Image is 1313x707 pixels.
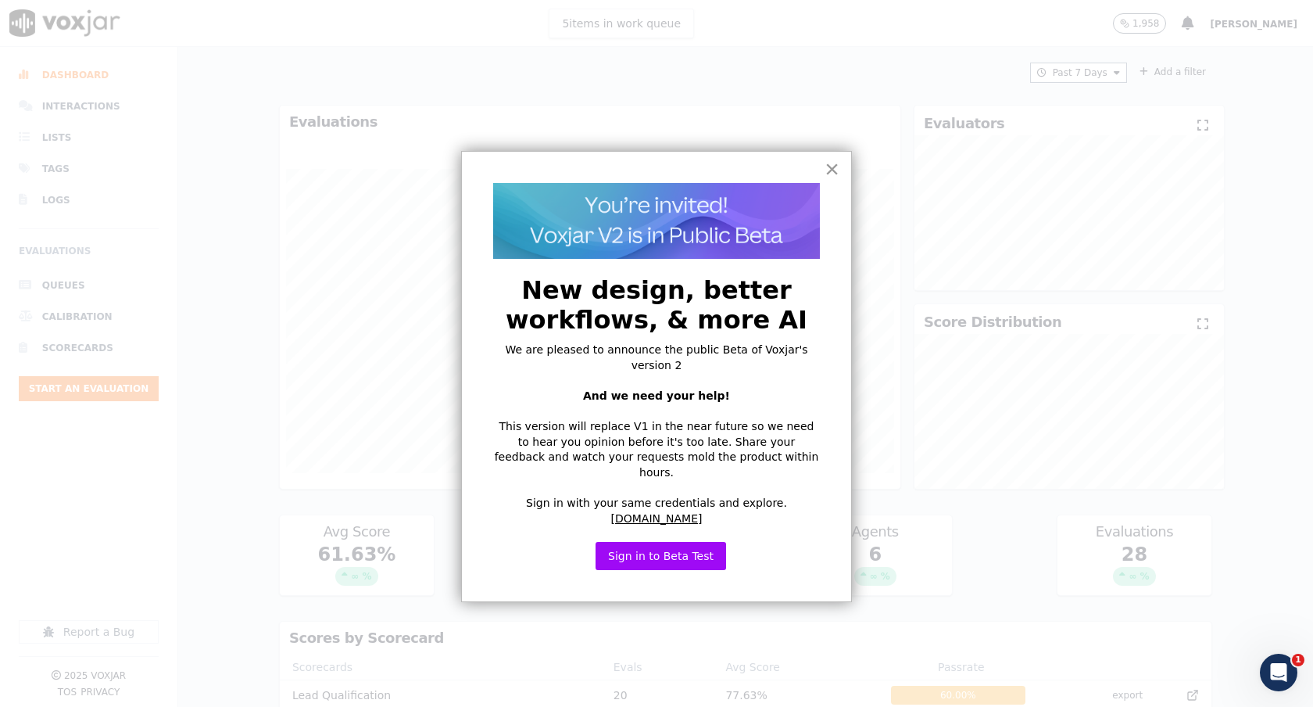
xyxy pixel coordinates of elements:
button: Close [825,156,839,181]
span: 1 [1292,654,1304,666]
h2: New design, better workflows, & more AI [493,275,820,336]
p: This version will replace V1 in the near future so we need to hear you opinion before it's too la... [493,419,820,480]
span: Sign in with your same credentials and explore. [526,497,787,509]
p: We are pleased to announce the public Beta of Voxjar's version 2 [493,343,820,373]
button: Sign in to Beta Test [596,542,726,570]
strong: And we need your help! [583,389,730,402]
iframe: Intercom live chat [1260,654,1297,691]
a: [DOMAIN_NAME] [611,512,703,525]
